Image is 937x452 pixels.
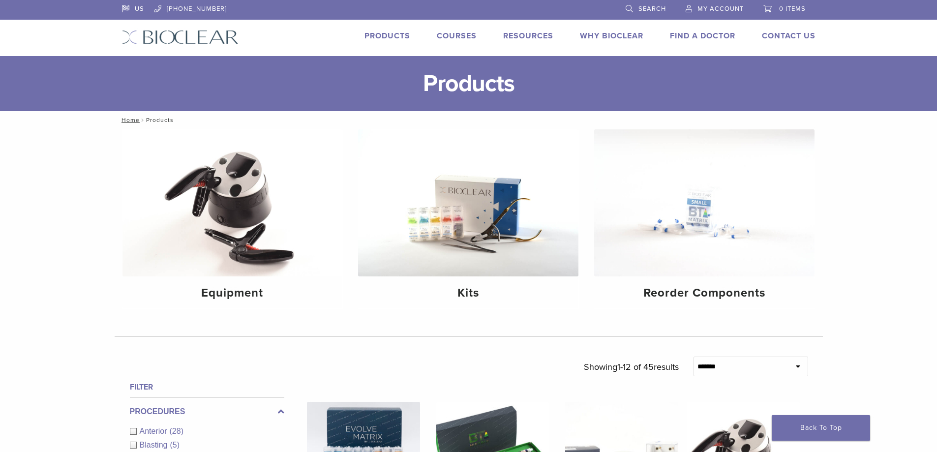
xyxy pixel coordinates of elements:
[122,129,343,308] a: Equipment
[617,362,654,372] span: 1-12 of 45
[779,5,806,13] span: 0 items
[584,357,679,377] p: Showing results
[602,284,807,302] h4: Reorder Components
[122,30,239,44] img: Bioclear
[170,441,180,449] span: (5)
[130,284,335,302] h4: Equipment
[670,31,735,41] a: Find A Doctor
[697,5,744,13] span: My Account
[772,415,870,441] a: Back To Top
[140,427,170,435] span: Anterior
[580,31,643,41] a: Why Bioclear
[130,406,284,418] label: Procedures
[115,111,823,129] nav: Products
[358,129,578,276] img: Kits
[140,441,170,449] span: Blasting
[594,129,815,308] a: Reorder Components
[638,5,666,13] span: Search
[122,129,343,276] img: Equipment
[119,117,140,123] a: Home
[130,381,284,393] h4: Filter
[366,284,571,302] h4: Kits
[594,129,815,276] img: Reorder Components
[364,31,410,41] a: Products
[170,427,183,435] span: (28)
[437,31,477,41] a: Courses
[762,31,816,41] a: Contact Us
[140,118,146,122] span: /
[358,129,578,308] a: Kits
[503,31,553,41] a: Resources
